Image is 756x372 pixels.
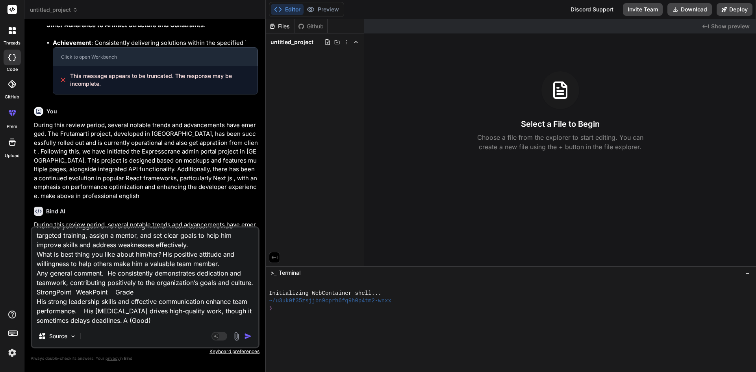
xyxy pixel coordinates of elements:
[32,228,258,325] textarea: Reviewed By : NA Questions Justification Comment How often did he/she interact with other team me...
[271,4,304,15] button: Editor
[521,118,600,130] h3: Select a File to Begin
[295,22,327,30] div: Github
[4,40,20,46] label: threads
[269,290,382,297] span: Initializing WebContainer shell...
[244,332,252,340] img: icon
[49,332,67,340] p: Source
[6,346,19,359] img: settings
[269,297,391,305] span: ~/u3uk0f35zsjjbn9cprh6fq9h0p4tm2-wnxx
[717,3,752,16] button: Deploy
[53,48,257,66] button: Click to open Workbench
[61,54,249,60] div: Click to open Workbench
[566,3,618,16] div: Discord Support
[34,121,258,201] p: During this review period, several notable trends and advancements have emerged. The Frutamarti p...
[744,267,751,279] button: −
[623,3,663,16] button: Invite Team
[5,94,19,100] label: GitHub
[7,123,17,130] label: prem
[279,269,300,277] span: Terminal
[472,133,649,152] p: Choose a file from the explorer to start editing. You can create a new file using the + button in...
[271,269,276,277] span: >_
[31,348,259,355] p: Keyboard preferences
[70,72,251,88] span: This message appears to be truncated. The response may be incomplete.
[269,305,273,312] span: ❯
[53,39,258,95] li: : Consistently delivering solutions within the specified `
[106,356,120,361] span: privacy
[46,107,57,115] h6: You
[667,3,712,16] button: Download
[5,152,20,159] label: Upload
[46,21,204,29] strong: Strict Adherence to Artifact Structure and Constraints
[30,6,78,14] span: untitled_project
[7,66,18,73] label: code
[232,332,241,341] img: attachment
[711,22,750,30] span: Show preview
[271,38,313,46] span: untitled_project
[31,355,259,362] p: Always double-check its answers. Your in Bind
[745,269,750,277] span: −
[34,220,258,238] p: During this review period, several notable trends and advancements have emerged within our develo...
[70,333,76,340] img: Pick Models
[266,22,295,30] div: Files
[46,207,65,215] h6: Bind AI
[53,39,91,46] strong: Achievement
[304,4,342,15] button: Preview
